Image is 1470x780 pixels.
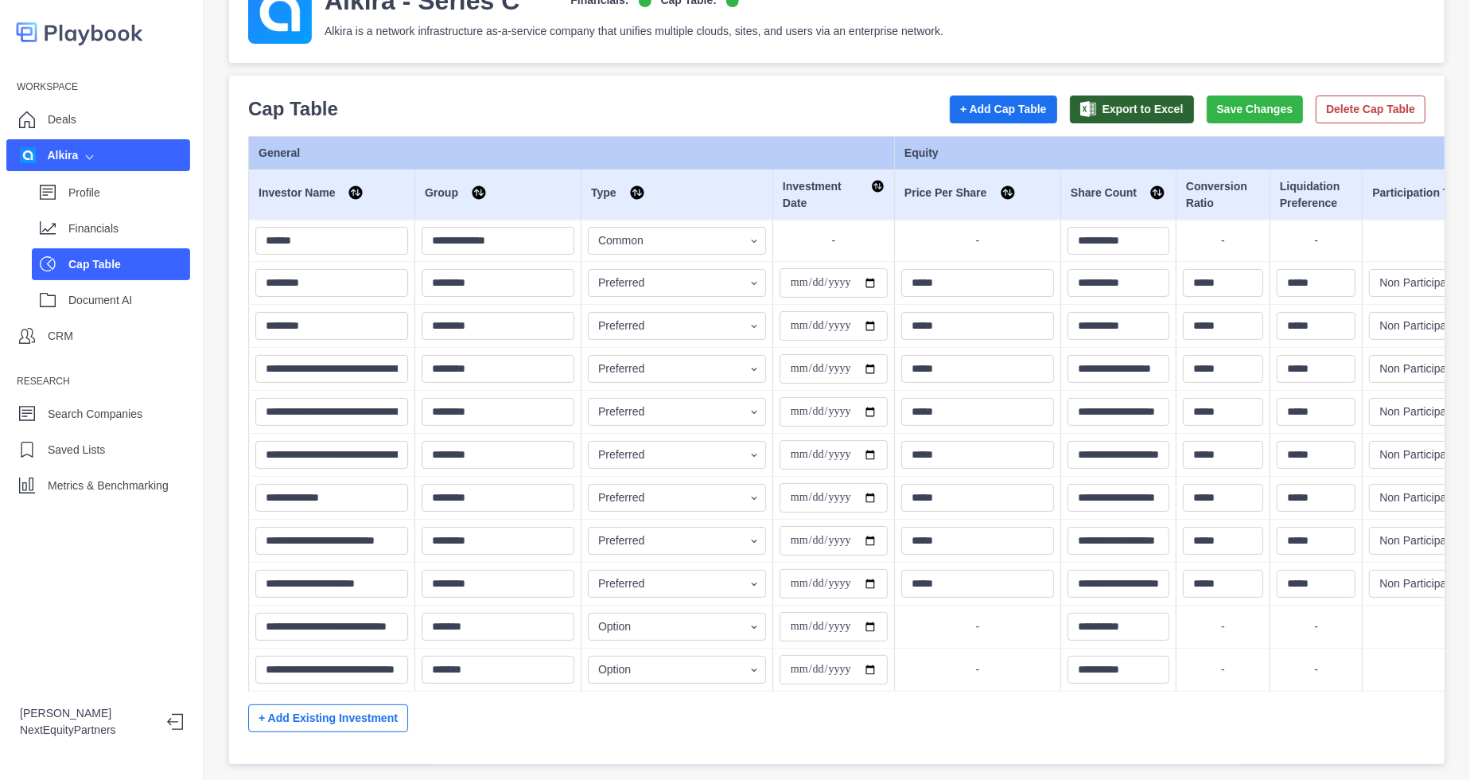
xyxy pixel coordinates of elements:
[20,722,154,739] p: NextEquityPartners
[1071,185,1166,205] div: Share Count
[259,185,405,205] div: Investor Name
[20,705,154,722] p: [PERSON_NAME]
[1277,618,1355,635] p: -
[901,661,1054,678] p: -
[248,95,338,123] p: Cap Table
[20,147,78,164] div: Alkira
[68,220,190,237] p: Financials
[68,256,190,273] p: Cap Table
[1280,178,1352,212] div: Liquidation Preference
[901,232,1054,249] p: -
[780,232,888,249] p: -
[591,185,763,205] div: Type
[1316,96,1425,123] button: Delete Cap Table
[48,328,73,345] p: CRM
[1207,96,1304,123] button: Save Changes
[950,96,1057,123] button: + Add Cap Table
[783,178,885,212] div: Investment Date
[48,111,76,128] p: Deals
[471,185,487,201] img: Sort
[1183,618,1263,635] p: -
[325,23,943,40] p: Alkira is a network infrastructure as-a-service company that unifies multiple clouds, sites, and ...
[1186,178,1260,212] div: Conversion Ratio
[1277,232,1355,249] p: -
[425,185,571,205] div: Group
[48,478,169,494] p: Metrics & Benchmarking
[68,185,190,201] p: Profile
[48,442,105,458] p: Saved Lists
[1277,661,1355,678] p: -
[1149,185,1165,201] img: Sort
[48,406,142,423] p: Search Companies
[1183,661,1263,678] p: -
[904,185,1051,205] div: Price Per Share
[1183,232,1263,249] p: -
[871,178,885,194] img: Sort
[248,704,408,732] button: + Add Existing Investment
[901,618,1054,635] p: -
[629,185,645,201] img: Sort
[1000,185,1016,201] img: Sort
[20,147,36,163] img: company image
[348,185,364,201] img: Sort
[16,16,143,49] img: logo-colored
[68,292,190,309] p: Document AI
[1070,96,1194,123] button: Export to Excel
[259,145,885,162] div: General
